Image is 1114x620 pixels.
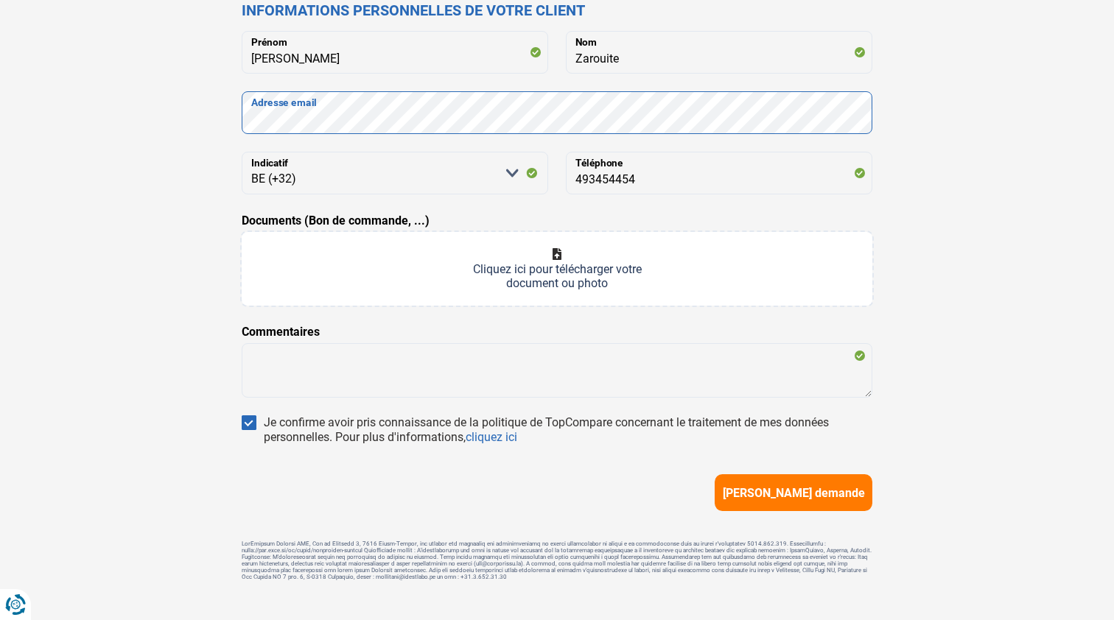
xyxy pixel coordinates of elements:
span: [PERSON_NAME] demande [723,486,865,500]
label: Commentaires [242,323,320,341]
input: 401020304 [566,152,872,194]
h2: Informations personnelles de votre client [242,1,872,19]
div: Je confirme avoir pris connaissance de la politique de TopCompare concernant le traitement de mes... [264,415,872,445]
label: Documents (Bon de commande, ...) [242,212,430,230]
select: Indicatif [242,152,548,194]
footer: LorEmipsum Dolorsi AME, Con ad Elitsedd 3, 7616 Eiusm-Tempor, inc utlabor etd magnaaliq eni admin... [242,540,872,580]
a: cliquez ici [466,430,517,444]
button: [PERSON_NAME] demande [715,474,872,511]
